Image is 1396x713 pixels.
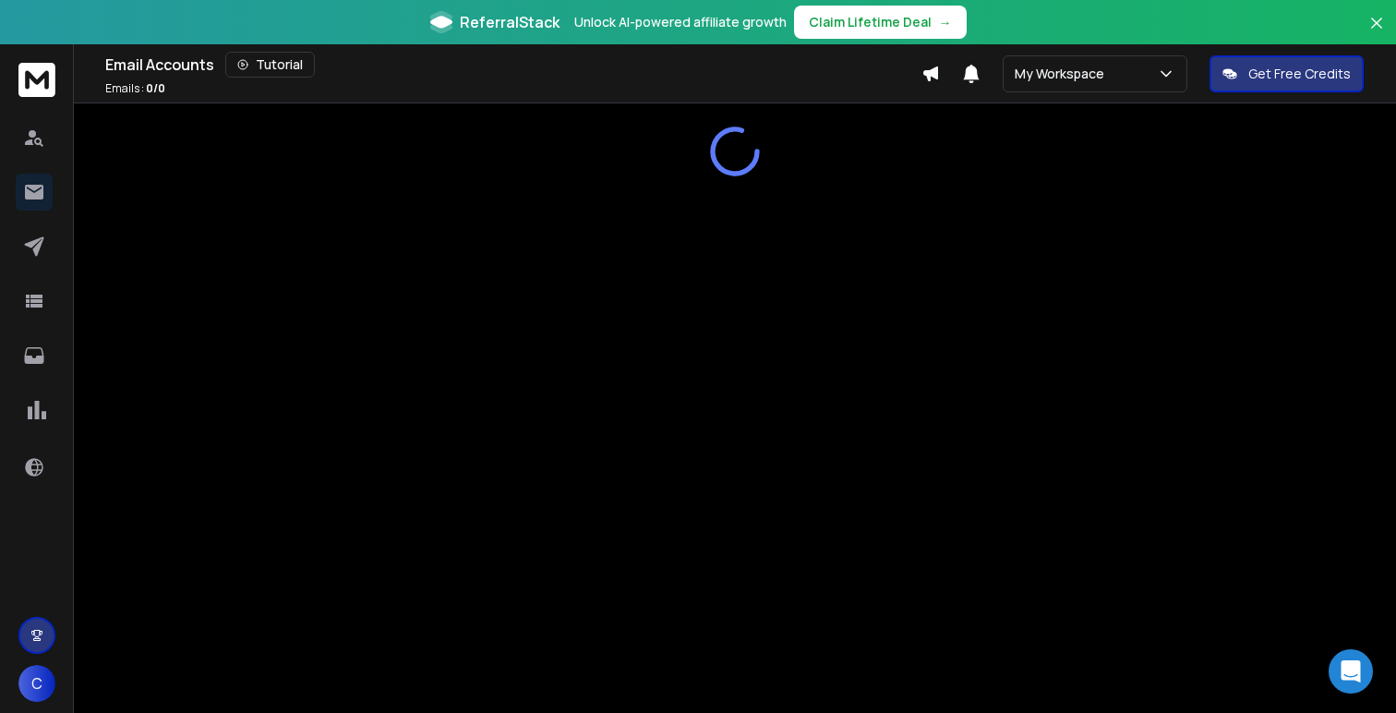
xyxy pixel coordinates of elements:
span: ReferralStack [460,11,560,33]
button: C [18,665,55,702]
p: Get Free Credits [1248,65,1351,83]
p: Emails : [105,81,165,96]
span: → [939,13,952,31]
button: Tutorial [225,52,315,78]
p: Unlock AI-powered affiliate growth [574,13,787,31]
button: Close banner [1365,11,1389,55]
p: My Workspace [1015,65,1112,83]
span: 0 / 0 [146,80,165,96]
button: Get Free Credits [1209,55,1364,92]
div: Email Accounts [105,52,921,78]
div: Open Intercom Messenger [1329,649,1373,694]
button: Claim Lifetime Deal→ [794,6,967,39]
